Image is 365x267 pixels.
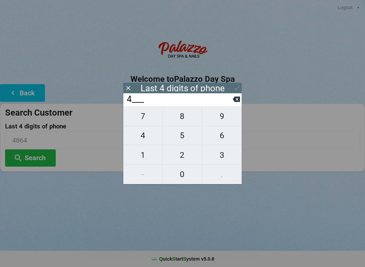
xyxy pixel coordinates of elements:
button: 0 [163,165,202,184]
button: 4 [123,126,163,145]
button: 9 [202,106,242,126]
span: 5 [163,128,202,143]
span: 7 [123,109,163,123]
button: 3 [202,145,242,165]
span: 6 [202,128,242,143]
div: Last 4 digits of phone [141,85,225,92]
span: 9 [202,109,242,123]
button: 1 [123,145,163,165]
button: 2 [163,145,202,165]
span: 8 [163,109,202,123]
span: 2 [163,148,202,162]
span: 1 [123,148,163,162]
button: 6 [202,126,242,145]
span: 4 [123,128,163,143]
button: 8 [163,106,202,126]
button: 5 [163,126,202,145]
button: 7 [123,106,163,126]
span: 0 [163,167,202,181]
span: 3 [202,148,242,162]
